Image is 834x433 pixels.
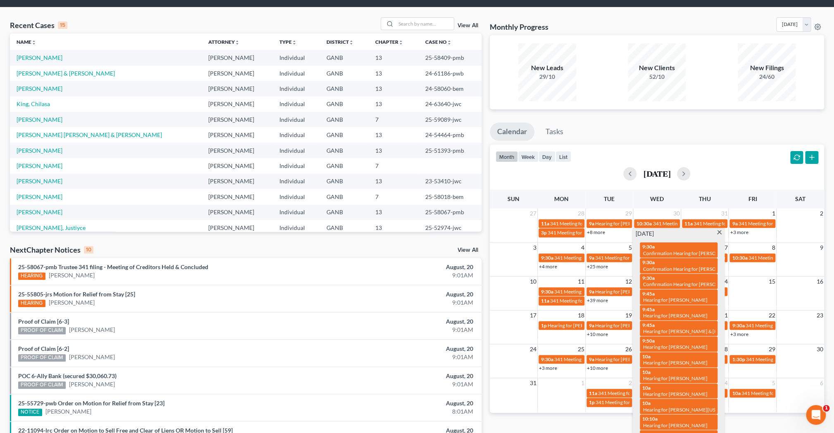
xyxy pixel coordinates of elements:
a: [PERSON_NAME] [17,193,62,200]
a: +10 more [587,331,608,337]
i: unfold_more [292,40,297,45]
div: 9:01AM [327,326,473,334]
h2: [DATE] [643,169,670,178]
a: Attorneyunfold_more [208,39,240,45]
td: 24-54464-pmb [419,127,481,142]
div: Recent Cases [10,20,67,30]
td: GANB [320,220,369,235]
td: Individual [273,205,319,220]
a: [PERSON_NAME] [17,116,62,123]
button: month [496,151,518,162]
span: 1p [541,322,547,329]
a: [PERSON_NAME] [69,380,115,388]
span: Confirmation Hearing for [PERSON_NAME] [643,266,738,272]
i: unfold_more [31,40,36,45]
td: 23-53410-jwc [419,174,481,189]
a: [PERSON_NAME], Justiyce [17,224,86,231]
a: +3 more [730,229,748,235]
span: Hearing for [PERSON_NAME] [643,312,708,319]
span: Hearing for [PERSON_NAME] [595,322,660,329]
a: [PERSON_NAME] [17,85,62,92]
span: 26 [624,344,633,354]
a: +4 more [539,263,557,270]
span: 341 Meeting for [PERSON_NAME] [550,298,624,304]
td: [PERSON_NAME] [202,174,273,189]
span: 9:50a [642,338,655,344]
span: 9:45a [642,322,655,328]
span: 9:45a [642,291,655,297]
div: August, 20 [327,399,473,407]
button: list [555,151,571,162]
span: 1 [771,208,776,218]
span: 341 Meeting for [PERSON_NAME] [748,255,822,261]
div: August, 20 [327,263,473,271]
span: [DATE] [636,230,654,238]
span: Wed [650,195,664,202]
span: 3 [532,243,537,253]
a: 25-55805-jrs Motion for Relief from Stay [25] [18,291,135,298]
span: 10:30a [636,220,652,227]
td: [PERSON_NAME] [202,158,273,173]
span: 9:30a [642,275,655,281]
a: [PERSON_NAME] [45,407,91,416]
a: Districtunfold_more [326,39,354,45]
td: GANB [320,112,369,127]
span: 9:30a [732,322,744,329]
td: GANB [320,81,369,96]
td: 13 [369,66,419,81]
span: 29 [768,344,776,354]
span: 9:30a [642,259,655,265]
td: 13 [369,205,419,220]
div: NextChapter Notices [10,245,93,255]
td: 7 [369,112,419,127]
td: [PERSON_NAME] [202,112,273,127]
span: 25 [577,344,585,354]
div: PROOF OF CLAIM [18,381,66,389]
span: Hearing for [PERSON_NAME] [643,391,708,397]
input: Search by name... [396,18,454,30]
span: 10a [642,385,651,391]
span: Hearing for [PERSON_NAME] [643,375,708,381]
a: View All [458,23,478,28]
td: Individual [273,50,319,65]
td: 25-58018-bem [419,189,481,204]
span: 9:30a [541,289,553,295]
div: HEARING [18,300,45,307]
td: GANB [320,127,369,142]
a: Tasks [538,123,571,141]
a: Nameunfold_more [17,39,36,45]
a: [PERSON_NAME] [17,162,62,169]
a: +3 more [730,331,748,337]
span: 28 [577,208,585,218]
div: 9:01AM [327,271,473,279]
a: Proof of Claim [6-3] [18,318,69,325]
td: [PERSON_NAME] [202,189,273,204]
div: NOTICE [18,409,42,416]
td: GANB [320,50,369,65]
span: 11a [684,220,693,227]
span: 16 [816,277,824,286]
span: 341 Meeting for [PERSON_NAME] [738,220,813,227]
span: Hearing for [PERSON_NAME]-Black & [PERSON_NAME] [595,289,717,295]
a: [PERSON_NAME] & [PERSON_NAME] [17,70,115,77]
td: 13 [369,81,419,96]
span: 10 [529,277,537,286]
span: 2 [628,378,633,388]
span: 9a [589,356,594,362]
td: 25-51393-pmb [419,143,481,158]
div: PROOF OF CLAIM [18,327,66,334]
span: 10a [642,353,651,360]
span: 9a [589,220,594,227]
div: PROOF OF CLAIM [18,354,66,362]
span: 341 Meeting for [PERSON_NAME] [554,255,629,261]
div: HEARING [18,272,45,280]
span: 22 [768,310,776,320]
span: 9:30a [642,244,655,250]
a: Chapterunfold_more [375,39,403,45]
span: Confirmation Hearing for [PERSON_NAME] [643,250,738,256]
span: 10a [642,400,651,406]
a: +3 more [539,365,557,371]
span: 341 Meeting for [PERSON_NAME] & [PERSON_NAME] [653,220,771,227]
span: Fri [748,195,757,202]
td: 13 [369,220,419,235]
